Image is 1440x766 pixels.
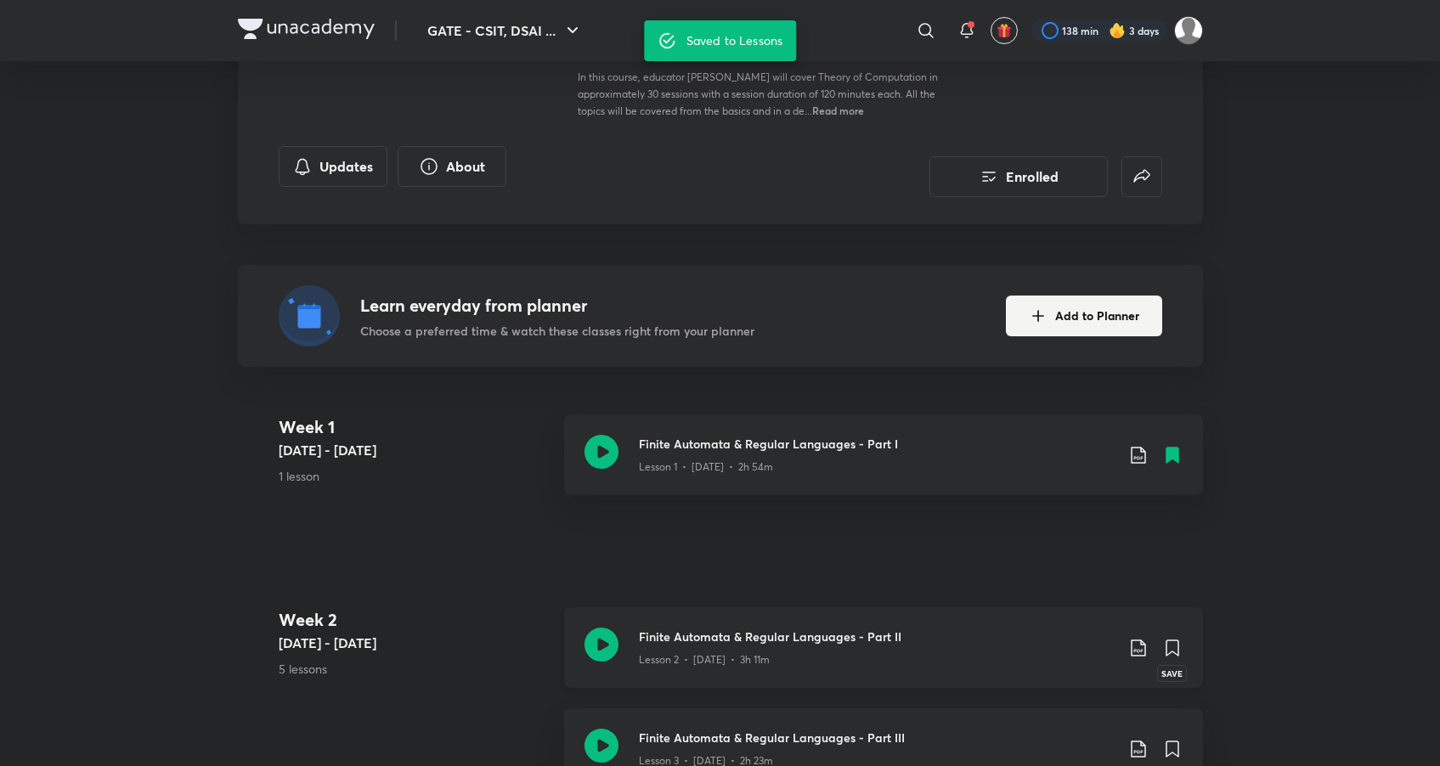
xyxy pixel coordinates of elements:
button: false [1121,156,1162,197]
a: Finite Automata & Regular Languages - Part ILesson 1 • [DATE] • 2h 54m [564,414,1203,515]
div: Saved to Lessons [686,25,782,56]
button: Add to Planner [1006,296,1162,336]
h4: Week 2 [279,607,551,633]
h5: [DATE] - [DATE] [279,633,551,653]
button: GATE - CSIT, DSAI ... [417,14,593,48]
p: Lesson 1 • [DATE] • 2h 54m [639,459,773,475]
img: Company Logo [238,19,375,39]
p: Lesson 2 • [DATE] • 3h 11m [639,652,770,667]
span: Read more [812,104,864,117]
button: avatar [991,17,1018,44]
button: Updates [279,146,387,187]
p: 5 lessons [279,660,551,678]
h3: Finite Automata & Regular Languages - Part II [639,628,1115,645]
a: Finite Automata & Regular Languages - Part IILesson 2 • [DATE] • 3h 11mSave [564,607,1203,708]
button: About [398,146,506,187]
span: Save [1157,665,1187,682]
img: streak [1109,22,1126,39]
h5: [DATE] - [DATE] [279,440,551,460]
h3: Finite Automata & Regular Languages - Part III [639,729,1115,746]
button: Enrolled [929,156,1108,197]
h4: Learn everyday from planner [360,293,754,318]
a: Company Logo [238,19,375,43]
img: avatar [997,23,1012,38]
p: 1 lesson [279,467,551,485]
h4: Week 1 [279,414,551,440]
img: Mayank Prakash [1174,16,1203,45]
h3: Finite Automata & Regular Languages - Part I [639,435,1115,453]
p: Choose a preferred time & watch these classes right from your planner [360,322,754,340]
span: In this course, educator [PERSON_NAME] will cover Theory of Computation in approximately 30 sessi... [578,70,938,117]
